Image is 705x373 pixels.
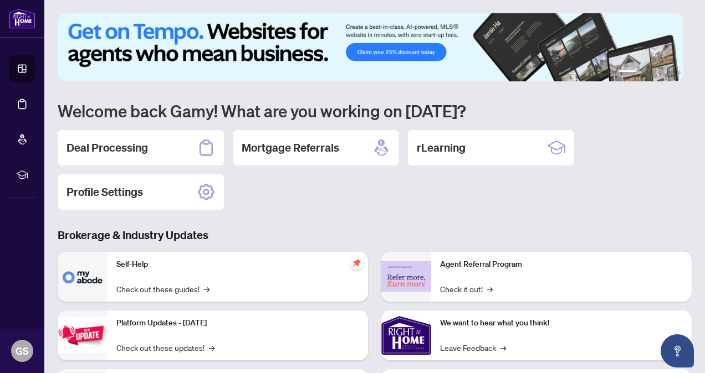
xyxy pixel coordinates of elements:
h2: Profile Settings [67,184,143,200]
p: Agent Referral Program [440,258,683,271]
span: → [204,283,210,295]
h2: rLearning [417,140,466,156]
a: Check it out!→ [440,283,493,295]
img: Platform Updates - July 21, 2025 [58,318,108,353]
a: Leave Feedback→ [440,341,506,354]
button: 5 [667,70,672,75]
h1: Welcome back Gamy! What are you working on [DATE]? [58,100,692,121]
img: Slide 0 [58,13,683,81]
button: 6 [676,70,681,75]
h3: Brokerage & Industry Updates [58,227,692,243]
span: pushpin [350,256,364,270]
h2: Mortgage Referrals [242,140,339,156]
img: Self-Help [58,252,108,302]
p: Platform Updates - [DATE] [116,317,359,329]
button: Open asap [661,334,694,367]
img: logo [9,8,35,29]
span: → [500,341,506,354]
img: We want to hear what you think! [381,310,431,360]
button: 2 [641,70,645,75]
a: Check out these updates!→ [116,341,214,354]
p: Self-Help [116,258,359,271]
a: Check out these guides!→ [116,283,210,295]
button: 1 [619,70,636,75]
h2: Deal Processing [67,140,148,156]
p: We want to hear what you think! [440,317,683,329]
button: 4 [658,70,663,75]
span: → [487,283,493,295]
button: 3 [650,70,654,75]
img: Agent Referral Program [381,261,431,292]
span: GS [16,343,29,359]
span: → [209,341,214,354]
